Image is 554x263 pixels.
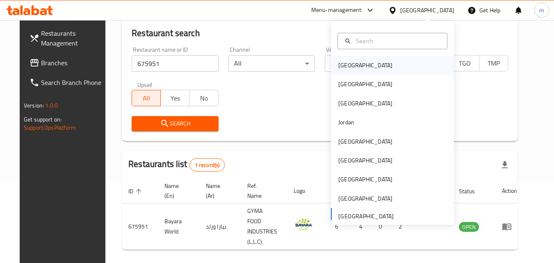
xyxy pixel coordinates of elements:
[454,57,476,69] span: TGO
[137,82,153,87] label: Upsell
[41,58,106,68] span: Branches
[459,222,479,232] span: OPEN
[41,78,106,87] span: Search Branch Phone
[353,204,372,250] td: 4
[338,175,392,184] div: [GEOGRAPHIC_DATA]
[372,204,392,250] td: 0
[45,100,58,111] span: 1.0.0
[459,186,486,196] span: Status
[338,156,392,165] div: [GEOGRAPHIC_DATA]
[158,204,199,250] td: Bayara World
[287,178,324,204] th: Logo
[23,73,112,92] a: Search Branch Phone
[325,55,411,72] div: All
[122,178,524,250] table: enhanced table
[338,118,354,127] div: Jordan
[338,61,392,70] div: [GEOGRAPHIC_DATA]
[294,215,314,235] img: Bayara World
[193,92,215,104] span: No
[190,161,225,169] span: 1 record(s)
[324,204,353,250] td: 6
[189,90,218,106] button: No
[338,80,392,89] div: [GEOGRAPHIC_DATA]
[338,137,392,146] div: [GEOGRAPHIC_DATA]
[353,37,442,46] input: Search
[450,55,479,71] button: TGO
[132,116,218,131] button: Search
[128,158,225,172] h2: Restaurants list
[138,119,212,129] span: Search
[164,181,189,201] span: Name (En)
[132,55,218,72] input: Search for restaurant name or ID..
[206,181,231,201] span: Name (Ar)
[479,55,508,71] button: TMP
[338,99,392,108] div: [GEOGRAPHIC_DATA]
[135,92,157,104] span: All
[24,100,44,111] span: Version:
[164,92,186,104] span: Yes
[247,181,277,201] span: Ref. Name
[132,27,508,39] h2: Restaurant search
[338,194,392,203] div: [GEOGRAPHIC_DATA]
[122,204,158,250] td: 675951
[228,55,315,72] div: All
[23,23,112,53] a: Restaurants Management
[41,28,106,48] span: Restaurants Management
[324,178,353,204] th: Branches
[241,204,287,250] td: GYMA FOOD INDUSTRIES (L.L.C)
[160,90,189,106] button: Yes
[495,178,524,204] th: Action
[392,204,412,250] td: 2
[311,5,362,15] div: Menu-management
[24,122,76,133] a: Support.OpsPlatform
[495,155,515,175] div: Export file
[483,57,505,69] span: TMP
[132,90,161,106] button: All
[128,186,144,196] span: ID
[400,6,454,15] div: [GEOGRAPHIC_DATA]
[539,6,544,15] span: m
[24,114,62,125] span: Get support on:
[23,53,112,73] a: Branches
[199,204,241,250] td: بيارا ورلد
